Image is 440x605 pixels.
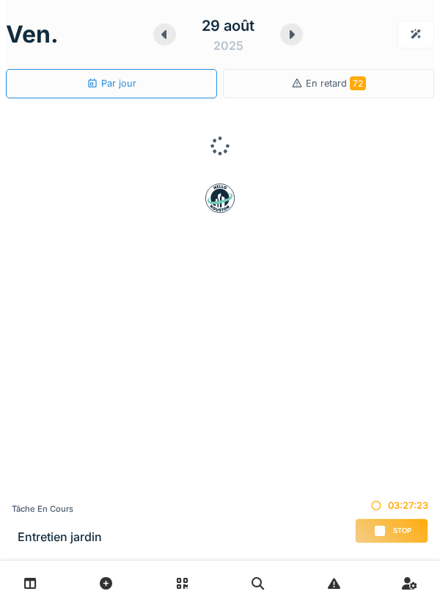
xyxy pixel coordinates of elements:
[6,21,59,48] h1: ven.
[205,184,235,213] img: badge-BVDL4wpA.svg
[350,76,366,90] span: 72
[87,76,136,90] div: Par jour
[213,37,243,54] div: 2025
[12,503,102,515] div: Tâche en cours
[18,530,102,544] h3: Entretien jardin
[355,499,428,512] div: 03:27:23
[202,15,254,37] div: 29 août
[393,526,411,536] span: Stop
[306,78,366,89] span: En retard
